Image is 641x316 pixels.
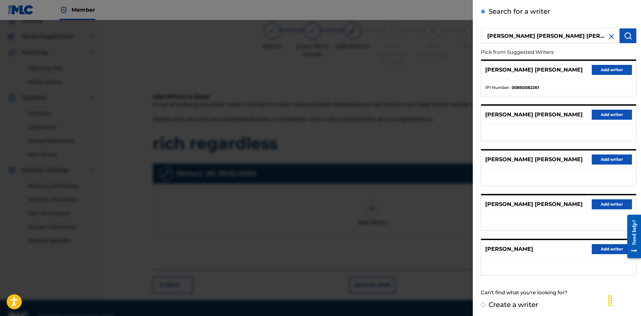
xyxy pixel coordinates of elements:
img: close [607,32,616,40]
img: Search Works [624,32,632,40]
p: [PERSON_NAME] [PERSON_NAME] [485,155,583,164]
p: [PERSON_NAME] [PERSON_NAME] [485,66,583,74]
button: Add writer [592,154,632,165]
button: Add writer [592,110,632,120]
input: Search writer's name or IPI Number [481,28,620,43]
span: Member [72,6,95,14]
p: [PERSON_NAME] [PERSON_NAME] [485,200,583,208]
iframe: Resource Center [622,210,641,264]
p: [PERSON_NAME] [485,245,533,253]
label: Create a writer [489,301,538,309]
p: Pick from Suggested Writers [481,45,598,60]
button: Add writer [592,65,632,75]
p: [PERSON_NAME] [PERSON_NAME] [485,111,583,119]
div: Can't find what you're looking for? [481,286,636,300]
button: Add writer [592,244,632,254]
span: IPI Number : [485,85,510,91]
strong: 00850082261 [512,85,539,91]
img: MLC Logo [8,5,34,15]
iframe: Chat Widget [607,284,641,316]
button: Add writer [592,199,632,209]
div: Drag [605,291,616,311]
img: Top Rightsholder [60,6,68,14]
